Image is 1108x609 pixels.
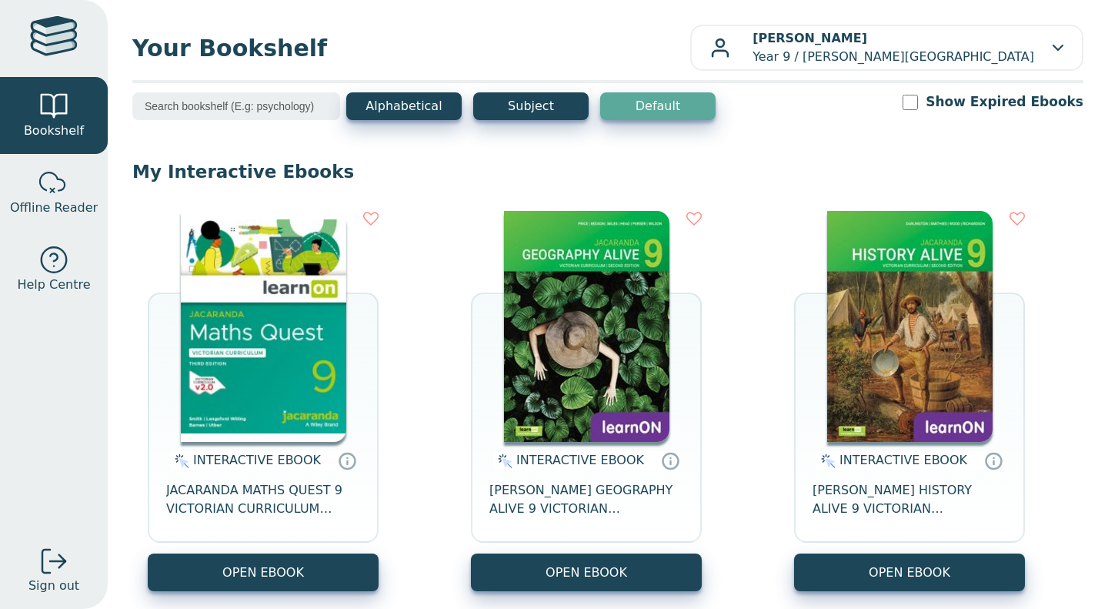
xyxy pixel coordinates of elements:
img: ba04e132-7f91-e911-a97e-0272d098c78b.jpg [504,211,669,442]
span: Bookshelf [24,122,84,140]
span: Offline Reader [10,199,98,217]
label: Show Expired Ebooks [926,92,1083,112]
span: INTERACTIVE EBOOK [516,453,644,467]
button: Default [600,92,716,120]
span: JACARANDA MATHS QUEST 9 VICTORIAN CURRICULUM LEARNON EBOOK 3E [166,481,360,518]
span: INTERACTIVE EBOOK [193,453,321,467]
a: Interactive eBooks are accessed online via the publisher’s portal. They contain interactive resou... [338,451,356,470]
a: Interactive eBooks are accessed online via the publisher’s portal. They contain interactive resou... [661,451,679,470]
span: Sign out [28,577,79,595]
img: interactive.svg [493,452,512,470]
button: OPEN EBOOK [148,554,379,591]
button: [PERSON_NAME]Year 9 / [PERSON_NAME][GEOGRAPHIC_DATA] [690,25,1083,71]
b: [PERSON_NAME] [753,31,867,45]
img: interactive.svg [170,452,189,470]
img: 79456b09-8091-e911-a97e-0272d098c78b.jpg [827,211,993,442]
button: OPEN EBOOK [794,554,1025,591]
button: Alphabetical [346,92,462,120]
span: Help Centre [17,276,90,294]
p: My Interactive Ebooks [132,160,1083,183]
input: Search bookshelf (E.g: psychology) [132,92,340,120]
button: Subject [473,92,589,120]
img: d8ec4081-4f6c-4da7-a9b0-af0f6a6d5f93.jpg [181,211,346,442]
span: INTERACTIVE EBOOK [839,453,967,467]
span: [PERSON_NAME] HISTORY ALIVE 9 VICTORIAN CURRICULUM LEARNON EBOOK 2E [813,481,1006,518]
button: OPEN EBOOK [471,554,702,591]
span: [PERSON_NAME] GEOGRAPHY ALIVE 9 VICTORIAN CURRICULUM LEARNON EBOOK 2E [489,481,683,518]
a: Interactive eBooks are accessed online via the publisher’s portal. They contain interactive resou... [984,451,1003,470]
span: Your Bookshelf [132,31,690,65]
img: interactive.svg [816,452,836,470]
p: Year 9 / [PERSON_NAME][GEOGRAPHIC_DATA] [753,29,1034,66]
